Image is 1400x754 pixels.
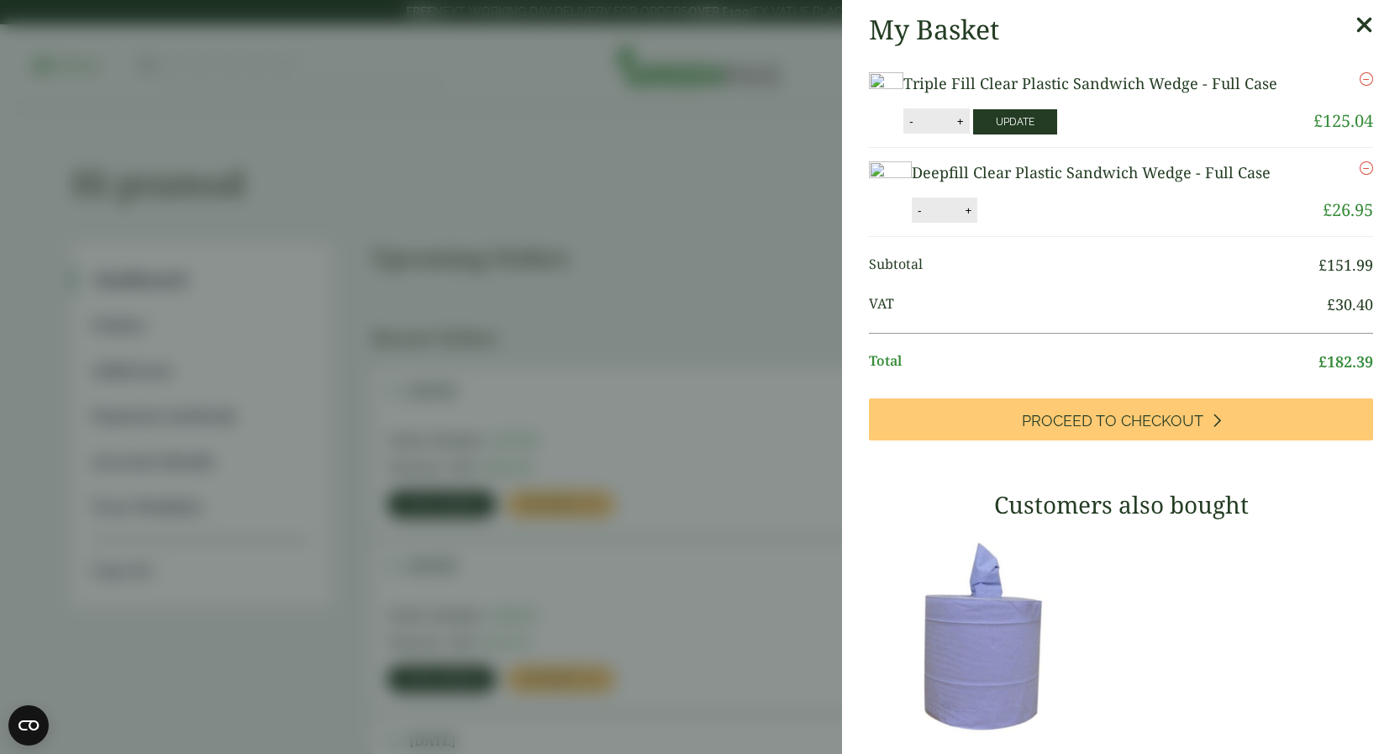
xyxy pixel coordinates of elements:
bdi: 182.39 [1318,351,1373,372]
a: Remove this item [1360,72,1373,86]
span: £ [1327,294,1335,314]
span: £ [1313,109,1323,132]
span: Subtotal [869,254,1318,277]
bdi: 151.99 [1318,255,1373,275]
bdi: 125.04 [1313,109,1373,132]
span: Total [869,351,1318,373]
button: + [952,114,969,129]
img: 3630017-2-Ply-Blue-Centre-Feed-104m [869,531,1113,741]
h3: Customers also bought [869,491,1373,519]
h2: My Basket [869,13,999,45]
bdi: 30.40 [1327,294,1373,314]
bdi: 26.95 [1323,198,1373,221]
button: - [913,203,926,218]
a: Remove this item [1360,161,1373,175]
a: Triple Fill Clear Plastic Sandwich Wedge - Full Case [903,73,1277,93]
button: Open CMP widget [8,705,49,746]
span: VAT [869,293,1327,316]
button: - [904,114,918,129]
span: Proceed to Checkout [1022,412,1203,430]
a: Proceed to Checkout [869,398,1373,440]
button: Update [973,109,1057,134]
span: £ [1323,198,1332,221]
button: + [960,203,976,218]
span: £ [1318,351,1327,372]
span: £ [1318,255,1327,275]
a: Deepfill Clear Plastic Sandwich Wedge - Full Case [912,162,1271,182]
